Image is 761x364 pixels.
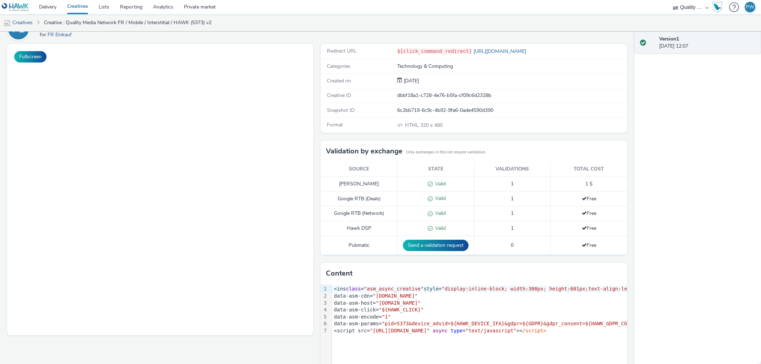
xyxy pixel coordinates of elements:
[327,63,350,70] span: Categories
[404,122,443,129] span: 320 x 480
[321,221,397,236] td: Hawk DSP
[327,107,355,114] span: Snapshot ID
[433,225,446,232] span: Valid
[511,180,514,187] span: 1
[582,242,596,249] span: Free
[582,225,596,232] span: Free
[397,107,626,114] div: 6c2bb719-6c9c-4b92-9fa6-0ade4590d390
[403,240,469,251] button: Send a validation request
[397,48,472,54] code: ${click_command_redirect}
[442,286,705,292] span: "display:inline-block; width:300px; height:601px;text-align:left; text-decoration:none;"
[4,20,11,27] img: mobile
[326,268,352,279] h3: Content
[321,236,397,255] td: Pubmatic
[321,286,328,293] div: 1
[332,300,709,307] div: data-asm-host=
[402,77,419,85] div: Creation 28 August 2025, 12:07
[332,306,709,314] div: data-asm-click=
[405,122,420,129] span: HTML
[14,51,46,63] button: Fullscreen
[659,36,755,50] div: [DATE] 12:07
[522,328,546,333] span: /script>
[376,300,421,306] span: "[DOMAIN_NAME]"
[406,150,485,155] small: Only exchanges in this list require validation
[321,293,328,300] div: 2
[332,320,709,327] div: data-asm-params= ><
[321,191,397,206] td: Google RTB (Deals)
[382,321,669,326] span: "pid=5373&device_advid=${HAWK_DEVICE_IFA}&gdpr=${GDPR}&gdpr_consent=${HAWK_GDPR_CONSENT_STRING}"
[659,36,679,42] strong: Version 1
[2,3,29,12] img: undefined Logo
[451,328,463,333] span: type
[321,162,397,176] th: Source
[321,327,328,335] div: 7
[397,162,474,176] th: State
[321,300,328,307] div: 3
[346,286,361,292] span: class
[433,210,446,217] span: Valid
[474,162,551,176] th: Validations
[585,180,592,187] span: 1 $
[433,180,446,187] span: Valid
[511,225,514,232] span: 1
[332,293,709,300] div: data-asm-cdn=
[326,146,403,157] h3: Validation by exchange
[582,210,596,217] span: Free
[321,320,328,327] div: 6
[364,286,424,292] span: "asm_async_creative"
[40,14,215,31] a: Creative : Quality Media Network FR / Mobile / Interstitial / HAWK (5373) v2
[332,286,709,293] div: <ins = style=
[373,293,417,299] span: "[DOMAIN_NAME]"
[511,210,514,217] span: 1
[327,77,351,84] span: Created on
[327,121,343,128] span: Format
[402,77,419,84] span: [DATE]
[433,195,446,202] span: Valid
[327,48,357,54] span: Redirect URL
[327,92,351,99] span: Creative ID
[382,314,391,320] span: "1"
[48,31,75,38] a: FR Einkauf
[379,307,423,313] span: "${HAWK_CLICK}"
[511,195,514,202] span: 1
[582,195,596,202] span: Free
[370,328,430,333] span: "[URL][DOMAIN_NAME]"
[40,31,48,38] span: for
[712,1,723,13] img: Hawk Academy
[466,328,516,333] span: "text/javascript"
[321,176,397,191] td: [PERSON_NAME]
[321,314,328,321] div: 5
[332,314,709,321] div: data-asm-encode=
[321,206,397,221] td: Google RTB (Network)
[433,328,448,333] span: async
[397,92,626,99] div: dbbf18a1-c728-4e76-b5fa-cf09c6d2328b
[551,162,627,176] th: Total cost
[7,26,33,32] a: FE
[511,242,514,249] span: 0
[332,327,709,335] div: <script src= = ><
[397,63,626,70] div: Technology & Computing
[321,306,328,314] div: 4
[472,48,529,55] a: [URL][DOMAIN_NAME]
[712,1,726,13] a: Hawk Academy
[746,2,754,12] div: PW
